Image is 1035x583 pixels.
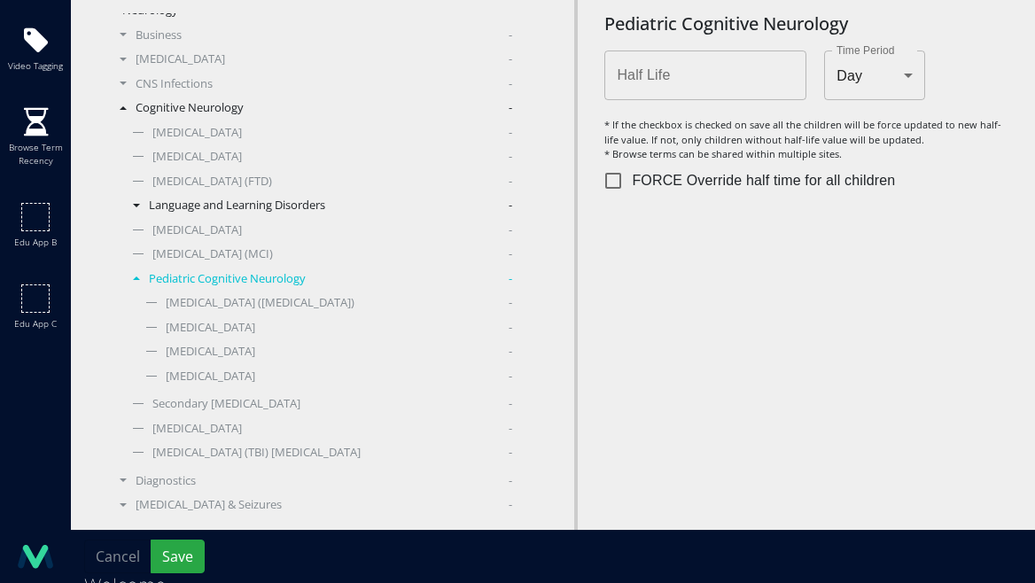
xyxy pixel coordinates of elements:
span: - [509,496,512,514]
div: [MEDICAL_DATA] [124,222,548,239]
div: [MEDICAL_DATA] ([MEDICAL_DATA]) [137,294,548,312]
div: * If the checkbox is checked on save all the children will be force updated to new half-life valu... [604,118,1008,162]
span: - [509,343,512,361]
h5: Pediatric Cognitive Neurology [604,13,1008,35]
span: - [509,99,512,117]
span: Edu app b [14,236,57,249]
div: [MEDICAL_DATA] [137,368,548,385]
span: - [509,75,512,93]
div: [MEDICAL_DATA] [137,319,548,337]
span: - [509,197,512,214]
div: Pediatric Cognitive Neurology [124,270,548,288]
span: - [509,51,512,68]
div: [MEDICAL_DATA] (FTD) [124,173,548,190]
div: [MEDICAL_DATA] [111,51,548,68]
span: - [509,395,512,413]
div: [MEDICAL_DATA] [124,124,548,142]
div: Secondary [MEDICAL_DATA] [124,395,548,413]
img: logo [18,539,53,574]
span: - [509,444,512,462]
span: - [509,368,512,385]
div: [MEDICAL_DATA] [124,148,548,166]
button: Cancel [84,540,152,573]
div: [MEDICAL_DATA] [137,343,548,361]
div: CNS Infections [111,75,548,93]
span: - [509,245,512,263]
span: - [509,294,512,312]
span: Browse term recency [4,141,66,167]
button: Save [151,540,205,573]
span: Video tagging [8,59,63,73]
span: - [509,319,512,337]
span: Edu app c [14,317,57,330]
span: - [509,173,512,190]
div: [MEDICAL_DATA] [124,420,548,438]
span: - [509,472,512,490]
span: - [509,222,512,239]
div: Language and Learning Disorders [124,197,548,214]
div: Business [111,27,548,44]
div: [MEDICAL_DATA] (MCI) [124,245,548,263]
span: - [509,270,512,288]
div: [MEDICAL_DATA] & Seizures [111,496,548,514]
span: - [509,420,512,438]
span: - [509,124,512,142]
span: - [509,27,512,44]
div: Diagnostics [111,472,548,490]
span: FORCE Override half time for all children [632,170,895,191]
div: Cognitive Neurology [111,99,548,117]
div: [MEDICAL_DATA] (TBI) [MEDICAL_DATA] [124,444,548,462]
span: - [509,148,512,166]
div: Day [824,51,925,100]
